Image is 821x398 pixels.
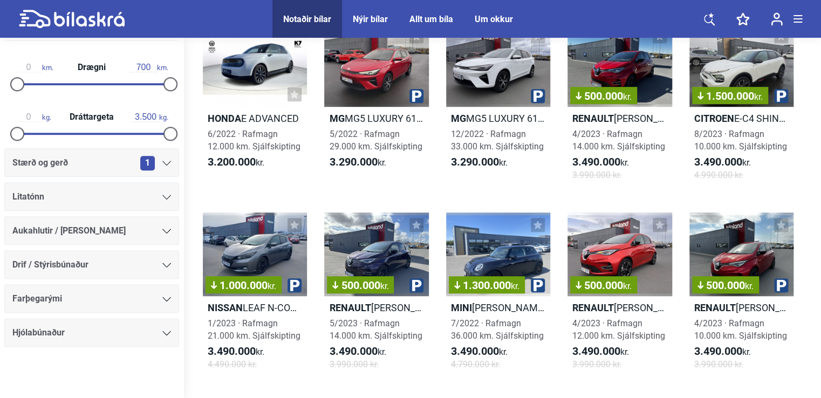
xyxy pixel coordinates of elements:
span: kr. [572,156,629,169]
a: HondaE ADVANCED6/2022 · Rafmagn12.000 km. Sjálfskipting3.200.000kr. [203,24,307,191]
h2: [PERSON_NAME] INTENS 52KWH [567,112,672,125]
b: 3.490.000 [572,155,620,168]
b: 3.490.000 [694,155,742,168]
b: 3.490.000 [451,345,499,358]
span: kr. [380,281,388,291]
b: 3.490.000 [572,345,620,358]
b: 3.290.000 [329,155,377,168]
b: 3.290.000 [451,155,499,168]
span: 4/2023 · Rafmagn 12.000 km. Sjálfskipting [572,318,665,341]
span: Drægni [75,63,108,72]
a: 1.000.000kr.NissanLEAF N-CONNECTA 40KWH1/2023 · Rafmagn21.000 km. Sjálfskipting3.490.000kr.4.490.... [203,212,307,380]
b: 3.490.000 [694,345,742,358]
a: 500.000kr.Renault[PERSON_NAME] INTENS 52KWH4/2023 · Rafmagn10.000 km. Sjálfskipting3.490.000kr.3.... [689,212,793,380]
b: 3.200.000 [208,155,256,168]
span: Litatónn [12,189,44,204]
span: kr. [208,345,264,358]
span: kr. [451,156,508,169]
span: 1 [140,156,155,170]
span: km. [130,63,168,72]
span: kr. [451,345,508,358]
h2: MG5 LUXURY 61KWH [446,112,550,125]
span: 3.990.000 kr. [572,358,621,370]
span: km. [15,63,53,72]
span: kr. [268,281,276,291]
span: 3.990.000 kr. [329,358,378,370]
a: 1.300.000kr.Mini[PERSON_NAME]7/2022 · Rafmagn36.000 km. Sjálfskipting3.490.000kr.4.790.000 kr. [446,212,550,380]
b: Nissan [208,302,243,313]
span: Drif / Stýrisbúnaður [12,257,88,272]
span: 4.790.000 kr. [451,358,500,370]
span: 4.490.000 kr. [208,358,257,370]
b: Citroen [694,113,734,124]
h2: E-C4 SHINE PACK [689,112,793,125]
img: parking.png [409,89,423,103]
b: Honda [208,113,241,124]
a: MgMG5 LUXURY 61KWH12/2022 · Rafmagn33.000 km. Sjálfskipting3.290.000kr. [446,24,550,191]
a: 500.000kr.Renault[PERSON_NAME] INTENS 52KWH4/2023 · Rafmagn12.000 km. Sjálfskipting3.490.000kr.3.... [567,212,672,380]
h2: MG5 LUXURY 61KWH [324,112,428,125]
span: 1.300.000 [454,280,519,291]
b: Renault [694,302,736,313]
span: 4.990.000 kr. [694,169,743,181]
span: 7/2022 · Rafmagn 36.000 km. Sjálfskipting [451,318,544,341]
b: 3.490.000 [208,345,256,358]
span: Aukahlutir / [PERSON_NAME] [12,223,126,238]
img: parking.png [774,278,788,292]
a: MgMG5 LUXURY 61KWH5/2022 · Rafmagn29.000 km. Sjálfskipting3.290.000kr. [324,24,428,191]
img: parking.png [774,89,788,103]
span: 500.000 [697,280,754,291]
span: 500.000 [576,280,632,291]
img: parking.png [409,278,423,292]
span: 3.990.000 kr. [694,358,743,370]
a: 1.500.000kr.CitroenE-C4 SHINE PACK8/2023 · Rafmagn10.000 km. Sjálfskipting3.490.000kr.4.990.000 kr. [689,24,793,191]
a: Nýir bílar [353,14,388,24]
span: kr. [329,345,386,358]
span: Hjólabúnaður [12,325,65,340]
span: 1.000.000 [211,280,276,291]
span: kr. [572,345,629,358]
b: Renault [329,302,371,313]
span: 4/2023 · Rafmagn 10.000 km. Sjálfskipting [694,318,787,341]
a: 500.000kr.Renault[PERSON_NAME] INTENS 52KWH5/2023 · Rafmagn14.000 km. Sjálfskipting3.490.000kr.3.... [324,212,428,380]
b: 3.490.000 [329,345,377,358]
span: kr. [623,281,632,291]
span: 1.500.000 [697,91,763,101]
span: 6/2022 · Rafmagn 12.000 km. Sjálfskipting [208,129,300,152]
h2: [PERSON_NAME] [446,301,550,314]
a: Allt um bíla [409,14,453,24]
span: kr. [694,345,751,358]
a: 500.000kr.Renault[PERSON_NAME] INTENS 52KWH4/2023 · Rafmagn14.000 km. Sjálfskipting3.490.000kr.3.... [567,24,672,191]
a: Notaðir bílar [283,14,331,24]
span: kg. [15,112,51,122]
span: 1/2023 · Rafmagn 21.000 km. Sjálfskipting [208,318,300,341]
span: Stærð og gerð [12,155,68,170]
h2: E ADVANCED [203,112,307,125]
span: kr. [623,92,632,102]
img: parking.png [531,278,545,292]
span: Farþegarými [12,291,62,306]
span: 500.000 [576,91,632,101]
span: kr. [745,281,754,291]
span: 5/2023 · Rafmagn 14.000 km. Sjálfskipting [329,318,422,341]
b: Mg [329,113,344,124]
b: Mg [451,113,466,124]
span: 4/2023 · Rafmagn 14.000 km. Sjálfskipting [572,129,665,152]
img: parking.png [288,278,302,292]
b: Renault [572,302,614,313]
h2: [PERSON_NAME] INTENS 52KWH [689,301,793,314]
span: 8/2023 · Rafmagn 10.000 km. Sjálfskipting [694,129,787,152]
a: Um okkur [475,14,513,24]
b: Mini [451,302,472,313]
span: kr. [208,156,264,169]
span: kr. [694,156,751,169]
span: 3.990.000 kr. [572,169,621,181]
span: kr. [329,156,386,169]
span: Dráttargeta [67,113,117,121]
span: kg. [132,112,168,122]
span: 500.000 [332,280,388,291]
